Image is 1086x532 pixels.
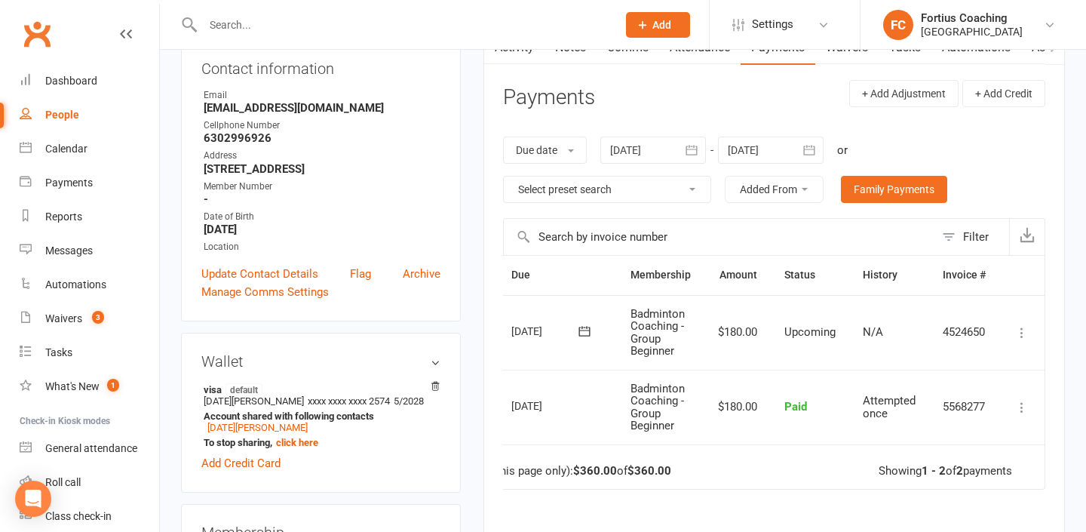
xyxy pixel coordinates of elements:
div: Email [204,88,440,103]
th: History [849,256,929,294]
a: Clubworx [18,15,56,53]
div: General attendance [45,442,137,454]
div: [DATE] [511,319,581,343]
strong: [EMAIL_ADDRESS][DOMAIN_NAME] [204,101,440,115]
div: Roll call [45,476,81,488]
a: Reports [20,200,159,234]
span: xxxx xxxx xxxx 2574 [308,395,390,407]
th: Amount [704,256,771,294]
span: Badminton Coaching - Group Beginner [630,382,685,433]
span: Paid [784,400,807,414]
div: What's New [45,380,100,392]
a: Update Contact Details [201,265,318,283]
div: Class check-in [45,510,112,522]
a: Calendar [20,132,159,166]
button: Added From [725,176,824,203]
div: Calendar [45,143,87,155]
div: People [45,109,79,121]
div: Address [204,149,440,163]
button: Filter [934,219,1009,255]
strong: $360.00 [627,464,671,478]
div: Fortius Coaching [921,11,1023,25]
input: Search... [198,14,606,35]
div: Total (this page only): of [464,465,671,478]
a: [DATE][PERSON_NAME] [207,422,308,433]
a: Waivers 3 [20,302,159,336]
td: $180.00 [704,295,771,370]
a: Messages [20,234,159,268]
div: Reports [45,211,82,223]
div: Member Number [204,180,440,194]
span: Attempted once [863,394,916,420]
div: Automations [45,278,106,291]
a: People [20,98,159,132]
a: General attendance kiosk mode [20,432,159,466]
li: [DATE][PERSON_NAME] [201,381,440,451]
div: Dashboard [45,75,97,87]
strong: - [204,192,440,206]
div: or [837,141,848,159]
div: Filter [963,228,989,246]
a: click here [276,437,318,448]
div: [GEOGRAPHIC_DATA] [921,25,1023,38]
strong: [STREET_ADDRESS] [204,162,440,176]
div: [DATE] [511,394,581,417]
th: Due [498,256,617,294]
div: Open Intercom Messenger [15,481,51,517]
span: 3 [92,311,104,324]
span: default [225,383,262,395]
span: 1 [107,379,119,392]
h3: Contact information [201,54,440,77]
h3: Wallet [201,353,440,370]
strong: [DATE] [204,223,440,236]
th: Status [771,256,849,294]
div: Showing of payments [879,465,1012,478]
strong: 2 [956,464,963,478]
span: Badminton Coaching - Group Beginner [630,307,685,358]
strong: 6302996926 [204,131,440,145]
strong: 1 - 2 [922,464,946,478]
button: Due date [503,137,587,164]
a: Dashboard [20,64,159,98]
a: Tasks [20,336,159,370]
td: 5568277 [929,370,999,444]
div: Location [204,240,440,254]
td: $180.00 [704,370,771,444]
div: FC [883,10,913,40]
td: 4524650 [929,295,999,370]
strong: To stop sharing, [204,437,433,448]
span: Settings [752,8,793,42]
a: What's New1 [20,370,159,404]
a: Automations [20,268,159,302]
div: Messages [45,244,93,257]
div: Cellphone Number [204,118,440,133]
strong: visa [204,383,433,395]
div: Date of Birth [204,210,440,224]
span: N/A [863,325,883,339]
strong: Account shared with following contacts [204,411,433,422]
a: Add Credit Card [201,454,281,472]
span: Upcoming [784,325,836,339]
span: Add [652,19,671,31]
a: Payments [20,166,159,200]
div: Waivers [45,312,82,324]
button: + Add Credit [962,80,1045,107]
span: 5/2028 [394,395,424,407]
button: Add [626,12,690,38]
a: Manage Comms Settings [201,283,329,301]
input: Search by invoice number [504,219,934,255]
a: Flag [350,265,371,283]
strong: $360.00 [573,464,617,478]
div: Tasks [45,346,72,358]
div: Payments [45,177,93,189]
a: Archive [403,265,440,283]
button: + Add Adjustment [849,80,959,107]
a: Family Payments [841,176,947,203]
th: Invoice # [929,256,999,294]
a: Roll call [20,466,159,500]
th: Membership [617,256,704,294]
h3: Payments [503,86,595,109]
